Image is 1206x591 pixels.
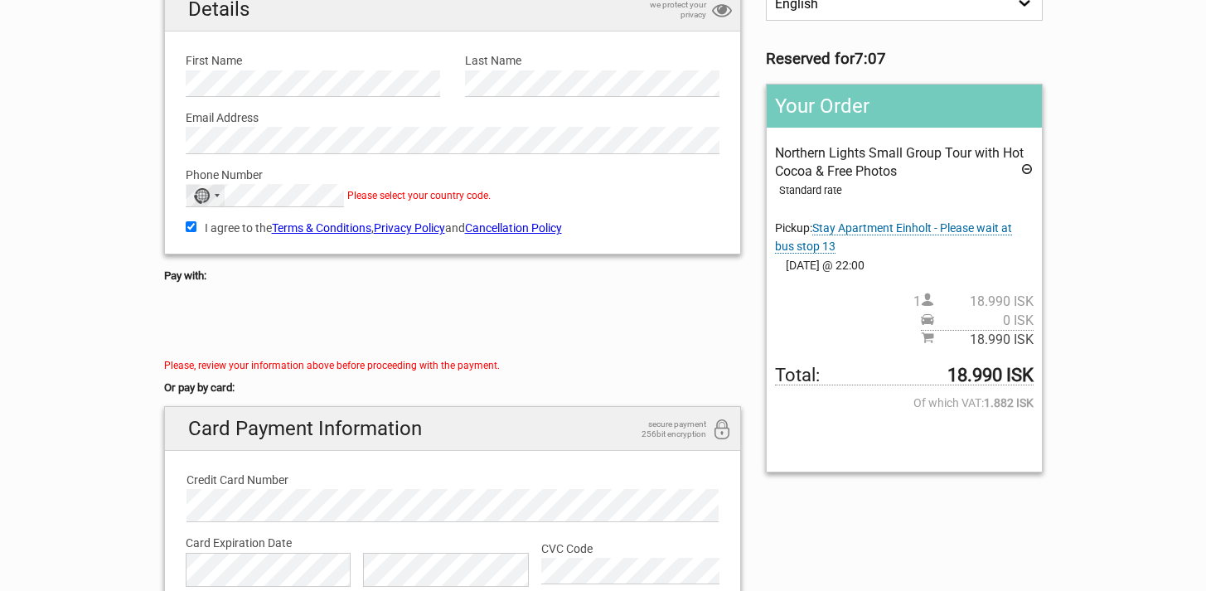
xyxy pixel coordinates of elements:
a: Privacy Policy [374,221,445,235]
span: Pickup price [921,312,1034,330]
label: CVC Code [541,540,719,558]
span: Total to be paid [775,366,1033,385]
span: 18.990 ISK [934,331,1034,349]
i: 256bit encryption [712,419,732,442]
span: 18.990 ISK [934,293,1034,311]
a: Terms & Conditions [272,221,371,235]
span: Subtotal [921,330,1034,349]
span: [DATE] @ 22:00 [775,256,1033,274]
span: Northern Lights Small Group Tour with Hot Cocoa & Free Photos [775,145,1024,179]
label: Last Name [465,51,719,70]
label: First Name [186,51,440,70]
span: Pickup: [775,221,1012,253]
h2: Card Payment Information [165,407,741,451]
div: Please, review your information above before proceeding with the payment. [164,356,742,375]
span: secure payment 256bit encryption [623,419,706,439]
h2: Your Order [767,85,1041,128]
h3: Reserved for [766,50,1042,68]
div: Standard rate [779,182,1033,200]
span: Change pickup place [775,221,1012,254]
label: Email Address [186,109,720,127]
h5: Pay with: [164,267,742,285]
strong: 1.882 ISK [984,394,1034,412]
label: Credit Card Number [186,471,719,489]
label: I agree to the , and [186,219,720,237]
span: Of which VAT: [775,394,1033,412]
h5: Or pay by card: [164,379,742,397]
span: 0 ISK [934,312,1034,330]
span: 1 person(s) [913,293,1034,311]
a: Cancellation Policy [465,221,562,235]
iframe: Secure payment button frame [164,307,313,340]
button: Open LiveChat chat widget [191,26,211,46]
button: Selected country [186,185,228,206]
p: We're away right now. Please check back later! [23,29,187,42]
strong: 7:07 [855,50,886,68]
label: Phone Number [186,166,720,184]
span: Please select your country code. [347,190,491,201]
label: Card Expiration Date [186,534,720,552]
strong: 18.990 ISK [947,366,1034,385]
